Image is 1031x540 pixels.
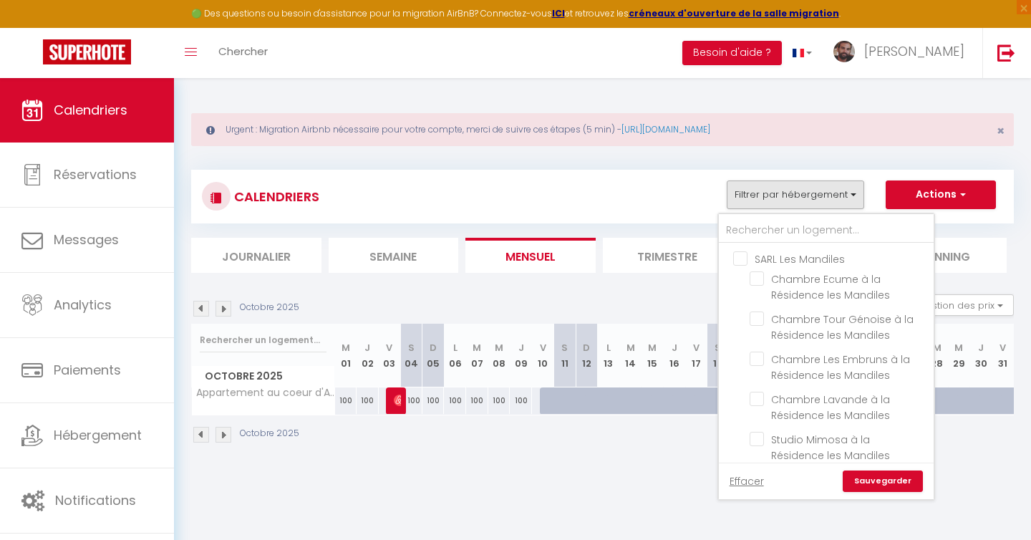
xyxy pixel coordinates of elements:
[552,7,565,19] a: ICI
[400,324,422,387] th: 04
[335,387,357,414] div: 100
[54,231,119,249] span: Messages
[510,324,532,387] th: 09
[843,471,923,492] a: Sauvegarder
[682,41,782,65] button: Besoin d'aide ?
[992,324,1014,387] th: 31
[495,341,503,355] abbr: M
[379,324,401,387] th: 03
[444,387,466,414] div: 100
[576,324,598,387] th: 12
[488,387,510,414] div: 100
[606,341,611,355] abbr: L
[540,341,546,355] abbr: V
[54,165,137,183] span: Réservations
[466,324,488,387] th: 07
[970,324,992,387] th: 30
[642,324,664,387] th: 15
[648,341,657,355] abbr: M
[771,272,890,302] span: Chambre Ecume à la Résidence les Mandiles
[466,387,488,414] div: 100
[55,491,136,509] span: Notifications
[626,341,635,355] abbr: M
[400,387,422,414] div: 100
[693,341,700,355] abbr: V
[54,296,112,314] span: Analytics
[603,238,733,273] li: Trimestre
[54,361,121,379] span: Paiements
[430,341,437,355] abbr: D
[771,352,910,382] span: Chambre Les Embruns à la Résidence les Mandiles
[954,341,963,355] abbr: M
[453,341,458,355] abbr: L
[833,41,855,62] img: ...
[518,341,524,355] abbr: J
[685,324,707,387] th: 17
[200,327,326,353] input: Rechercher un logement...
[619,324,642,387] th: 14
[727,180,864,209] button: Filtrer par hébergement
[208,28,279,78] a: Chercher
[771,433,890,463] span: Studio Mimosa à la Résidence les Mandiles
[408,341,415,355] abbr: S
[465,238,596,273] li: Mensuel
[54,101,127,119] span: Calendriers
[561,341,568,355] abbr: S
[771,392,890,423] span: Chambre Lavande à la Résidence les Mandiles
[218,44,268,59] span: Chercher
[357,387,379,414] div: 100
[598,324,620,387] th: 13
[191,238,321,273] li: Journalier
[43,39,131,64] img: Super Booking
[394,387,401,414] span: [PERSON_NAME]-Favario
[335,324,357,387] th: 01
[342,341,350,355] abbr: M
[907,294,1014,316] button: Gestion des prix
[629,7,839,19] a: créneaux d'ouverture de la salle migration
[663,324,685,387] th: 16
[823,28,982,78] a: ... [PERSON_NAME]
[997,125,1005,138] button: Close
[583,341,590,355] abbr: D
[715,341,721,355] abbr: S
[422,387,445,414] div: 100
[997,122,1005,140] span: ×
[948,324,970,387] th: 29
[357,324,379,387] th: 02
[240,301,299,314] p: Octobre 2025
[621,123,710,135] a: [URL][DOMAIN_NAME]
[240,427,299,440] p: Octobre 2025
[978,341,984,355] abbr: J
[488,324,510,387] th: 08
[771,312,914,342] span: Chambre Tour Génoise à la Résidence les Mandiles
[386,341,392,355] abbr: V
[54,426,142,444] span: Hébergement
[194,387,337,398] span: Appartement au coeur d'Ajaccio
[444,324,466,387] th: 06
[886,180,996,209] button: Actions
[510,387,532,414] div: 100
[719,218,934,244] input: Rechercher un logement...
[473,341,481,355] abbr: M
[730,473,764,489] a: Effacer
[717,213,935,501] div: Filtrer par hébergement
[877,238,1007,273] li: Planning
[999,341,1006,355] abbr: V
[926,324,949,387] th: 28
[231,180,319,213] h3: CALENDRIERS
[329,238,459,273] li: Semaine
[707,324,730,387] th: 18
[192,366,334,387] span: Octobre 2025
[532,324,554,387] th: 10
[422,324,445,387] th: 05
[191,113,1014,146] div: Urgent : Migration Airbnb nécessaire pour votre compte, merci de suivre ces étapes (5 min) -
[933,341,942,355] abbr: M
[553,324,576,387] th: 11
[864,42,964,60] span: [PERSON_NAME]
[364,341,370,355] abbr: J
[997,44,1015,62] img: logout
[672,341,677,355] abbr: J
